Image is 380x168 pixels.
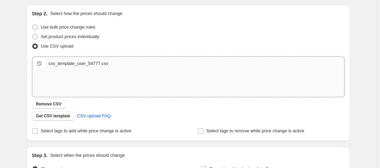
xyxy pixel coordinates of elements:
span: Use CSV upload [41,44,74,49]
span: Set product prices individually [41,34,99,39]
button: Get CSV template [32,111,75,121]
button: Remove CSV [32,99,66,109]
h2: Step 2. [32,10,48,17]
span: Use bulk price change rules [41,24,95,30]
span: Get CSV template [36,113,70,119]
span: Remove CSV [36,101,62,107]
h2: Step 3. [32,152,48,159]
div: csv_template_user_54777.csv [49,60,109,67]
a: CSV upload FAQ [73,111,115,121]
p: Select how the prices should change [50,10,122,17]
p: Select when the prices should change [50,152,125,159]
span: CSV upload FAQ [77,113,111,119]
span: Select tags to remove while price change is active [206,128,304,133]
span: Select tags to add while price change is active [41,128,131,133]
